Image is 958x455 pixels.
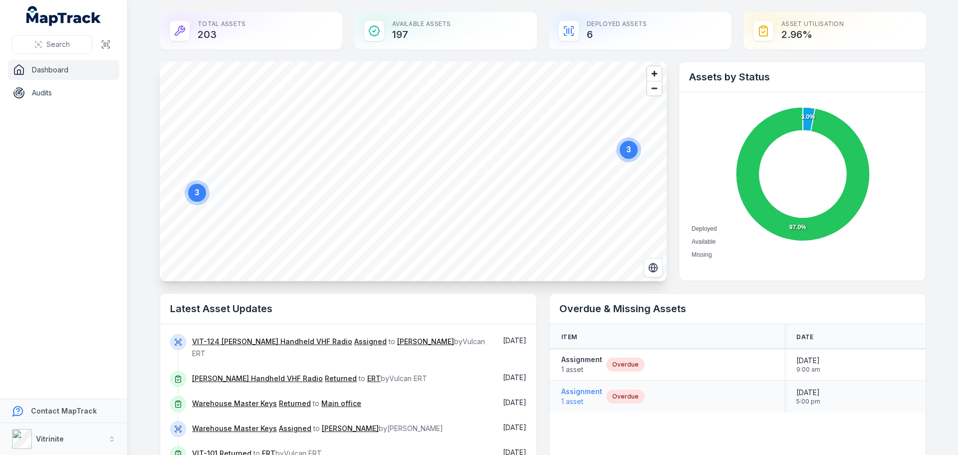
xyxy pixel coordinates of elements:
strong: Assignment [561,355,602,365]
span: 9:00 am [796,366,820,374]
time: 9/22/2025, 5:00:00 PM [796,388,820,406]
strong: Contact MapTrack [31,407,97,415]
a: Returned [279,399,311,409]
span: to by Vulcan ERT [192,374,427,383]
a: Returned [325,374,357,384]
span: [DATE] [503,423,526,432]
a: Warehouse Master Keys [192,424,277,434]
a: ERT [367,374,381,384]
span: Search [46,39,70,49]
a: Assigned [279,424,311,434]
span: [DATE] [503,373,526,382]
strong: Vitrinite [36,435,64,443]
span: 1 asset [561,365,602,375]
a: [PERSON_NAME] Handheld VHF Radio [192,374,323,384]
span: Item [561,333,577,341]
span: 5:00 pm [796,398,820,406]
time: 9/24/2025, 6:44:24 AM [503,373,526,382]
a: VIT-124 [PERSON_NAME] Handheld VHF Radio [192,337,352,347]
span: Deployed [692,225,717,232]
h2: Assets by Status [689,70,916,84]
a: Dashboard [8,60,119,80]
span: [DATE] [503,398,526,407]
time: 7/14/2025, 9:00:00 AM [796,356,820,374]
div: Overdue [606,358,645,372]
strong: Assignment [561,387,602,397]
span: Date [796,333,813,341]
canvas: Map [160,61,667,281]
span: [DATE] [796,356,820,366]
a: [PERSON_NAME] [322,424,379,434]
h2: Latest Asset Updates [170,302,526,316]
text: 3 [195,188,200,197]
text: 3 [627,145,631,154]
div: Overdue [606,390,645,404]
span: Missing [692,251,712,258]
a: [PERSON_NAME] [397,337,454,347]
button: Zoom in [647,66,662,81]
span: 1 asset [561,397,602,407]
button: Switch to Satellite View [644,258,663,277]
button: Search [12,35,92,54]
time: 9/24/2025, 6:45:35 AM [503,336,526,345]
span: to [192,399,361,408]
span: [DATE] [796,388,820,398]
time: 9/23/2025, 5:20:07 PM [503,423,526,432]
time: 9/23/2025, 5:20:41 PM [503,398,526,407]
a: Warehouse Master Keys [192,399,277,409]
span: to by Vulcan ERT [192,337,485,358]
span: [DATE] [503,336,526,345]
a: MapTrack [26,6,101,26]
a: Audits [8,83,119,103]
a: Assigned [354,337,387,347]
a: Assignment1 asset [561,387,602,407]
button: Zoom out [647,81,662,95]
h2: Overdue & Missing Assets [559,302,916,316]
span: Available [692,238,716,245]
span: to by [PERSON_NAME] [192,424,443,433]
a: Main office [321,399,361,409]
a: Assignment1 asset [561,355,602,375]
